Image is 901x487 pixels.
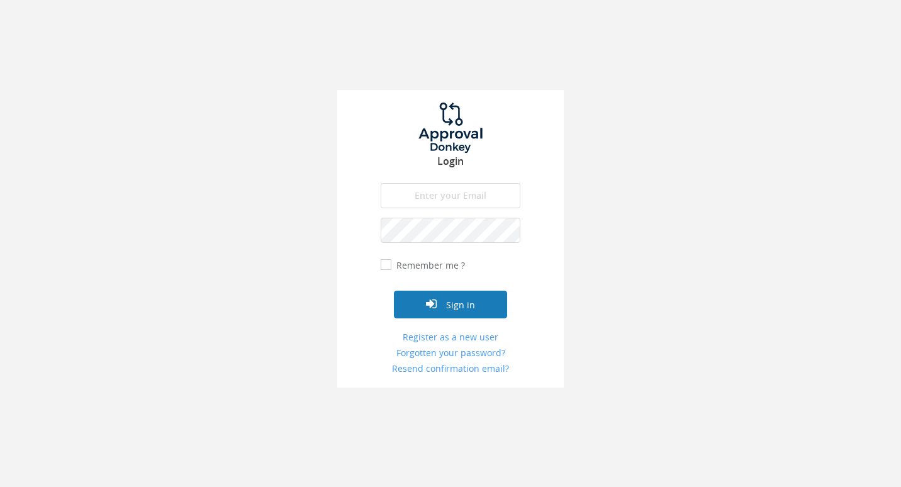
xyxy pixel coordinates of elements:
img: logo.png [403,103,498,153]
a: Forgotten your password? [381,347,520,359]
a: Register as a new user [381,331,520,344]
button: Sign in [394,291,507,318]
a: Resend confirmation email? [381,362,520,375]
label: Remember me ? [393,259,465,272]
h3: Login [337,156,564,167]
input: Enter your Email [381,183,520,208]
